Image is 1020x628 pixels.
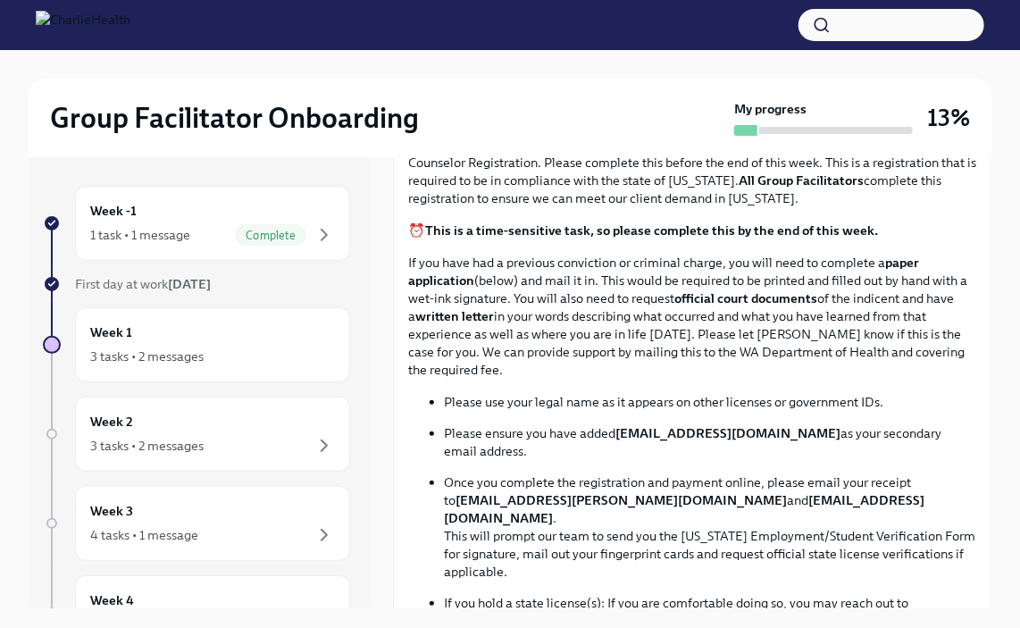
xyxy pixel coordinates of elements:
strong: My progress [734,100,807,118]
h6: Week 3 [90,501,133,521]
h6: Week 4 [90,590,134,610]
a: Week 13 tasks • 2 messages [43,307,350,382]
a: Week 34 tasks • 1 message [43,486,350,561]
p: Once you complete the registration and payment online, please email your receipt to and . This wi... [444,473,976,581]
h2: Group Facilitator Onboarding [50,100,419,136]
p: Please ensure you have added as your secondary email address. [444,424,976,460]
p: If you have had a previous conviction or criminal charge, you will need to complete a (below) and... [408,254,976,379]
div: 4 tasks • 1 message [90,526,198,544]
p: Please use your legal name as it appears on other licenses or government IDs. [444,393,976,411]
img: CharlieHealth [36,11,130,39]
strong: [EMAIL_ADDRESS][PERSON_NAME][DOMAIN_NAME] [456,492,787,508]
strong: [DATE] [168,276,211,292]
strong: official court documents [674,290,817,306]
p: ⏰ [408,222,976,239]
a: Week 23 tasks • 2 messages [43,397,350,472]
a: First day at work[DATE] [43,275,350,293]
strong: paper application [408,255,919,289]
div: 3 tasks • 2 messages [90,437,204,455]
span: First day at work [75,276,211,292]
strong: All Group Facilitators [739,172,864,188]
strong: [EMAIL_ADDRESS][DOMAIN_NAME] [615,425,840,441]
div: 3 tasks • 2 messages [90,347,204,365]
h6: Week 1 [90,322,132,342]
strong: written letter [415,308,494,324]
strong: [EMAIL_ADDRESS][DOMAIN_NAME] [444,492,924,526]
span: Complete [235,229,306,242]
h6: Week -1 [90,201,137,221]
h3: 13% [927,102,970,134]
p: Below are the step by step instructions on how to complete your [US_STATE] Agency Affiliated Coun... [408,136,976,207]
h6: Week 2 [90,412,133,431]
a: Week -11 task • 1 messageComplete [43,186,350,261]
div: 1 task • 1 message [90,226,190,244]
strong: This is a time-sensitive task, so please complete this by the end of this week. [425,222,878,239]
